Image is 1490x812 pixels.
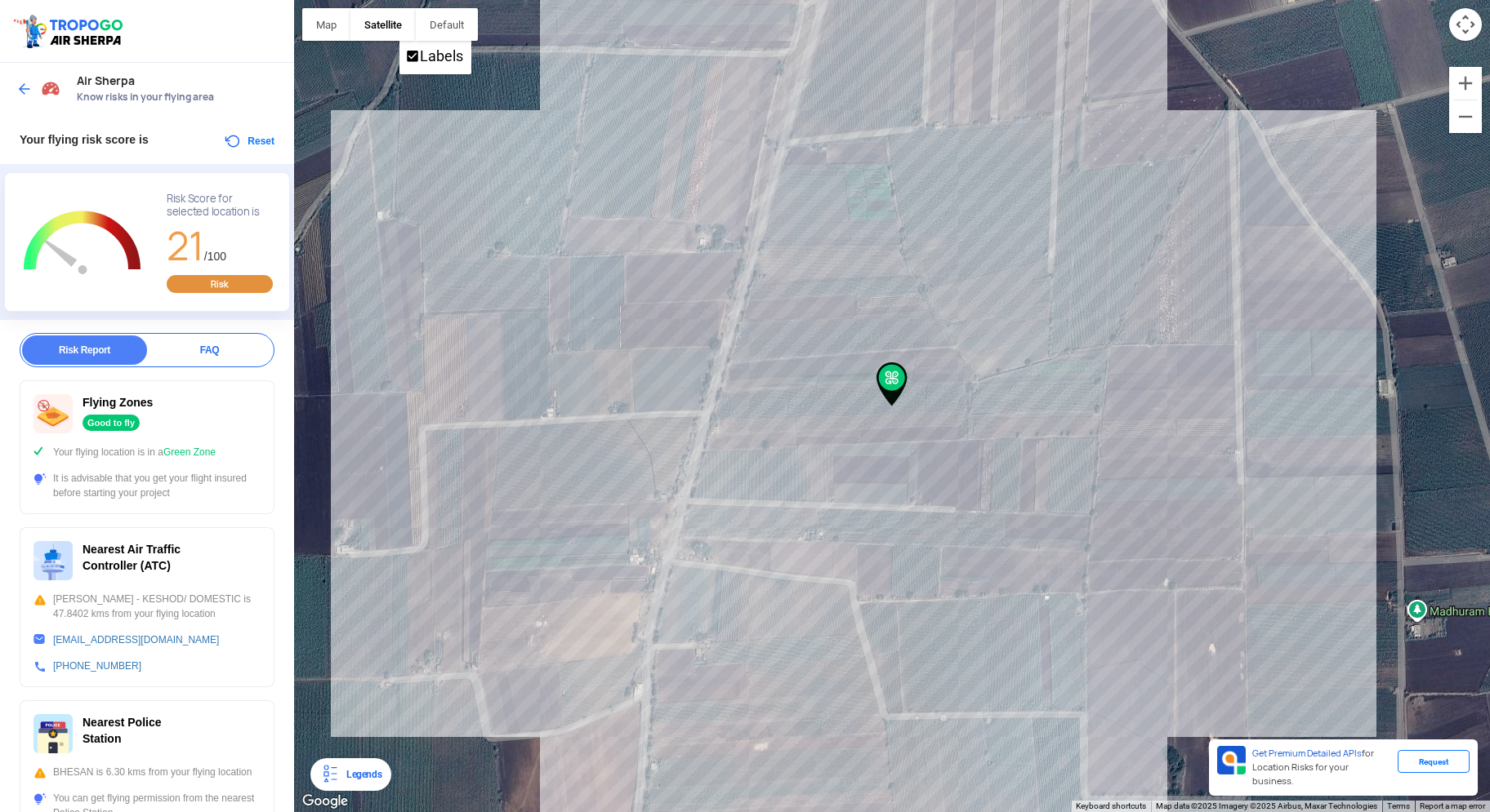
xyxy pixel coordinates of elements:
[223,131,274,151] button: Reset
[298,791,352,812] a: Open this area in Google Maps (opens a new window)
[77,74,278,87] span: Air Sherpa
[33,471,261,500] div: It is advisable that you get your flight insured before starting your project
[399,41,471,74] ul: Show satellite imagery
[33,714,73,753] img: ic_police_station.svg
[167,220,204,272] span: 21
[53,660,141,672] a: [PHONE_NUMBER]
[1449,67,1482,100] button: Zoom in
[33,541,73,580] img: ic_atc.svg
[16,81,33,97] img: ic_arrow_back_blue.svg
[83,396,153,409] span: Flying Zones
[1449,8,1482,41] button: Map camera controls
[163,446,216,458] span: Green Zone
[83,716,162,745] span: Nearest Police Station
[1387,801,1410,810] a: Terms
[167,275,273,293] div: Risk
[77,91,278,104] span: Know risks in your flying area
[1076,801,1146,812] button: Keyboard shortcuts
[83,415,140,431] div: Good to fly
[41,78,60,98] img: Risk Scores
[420,47,463,64] label: Labels
[147,335,272,365] div: FAQ
[33,445,261,459] div: Your flying location is in a
[302,8,350,41] button: Show street map
[33,765,261,779] div: BHESAN is 6.30 kms from your flying location
[1449,100,1482,133] button: Zoom out
[12,12,128,50] img: ic_tgdronemaps.svg
[167,193,273,219] div: Risk Score for selected location is
[298,791,352,812] img: Google
[33,394,73,433] img: ic_nofly.svg
[1246,746,1398,789] div: for Location Risks for your business.
[1398,750,1470,773] div: Request
[204,250,226,263] span: /100
[33,592,261,621] div: [PERSON_NAME] - KESHOD/ DOMESTIC is 47.8402 kms from your flying location
[1420,801,1485,810] a: Report a map error
[22,335,147,365] div: Risk Report
[1217,746,1246,774] img: Premium APIs
[1252,748,1362,759] span: Get Premium Detailed APIs
[320,765,340,784] img: Legends
[340,765,381,784] div: Legends
[53,634,219,646] a: [EMAIL_ADDRESS][DOMAIN_NAME]
[20,133,149,146] span: Your flying risk score is
[1156,801,1377,810] span: Map data ©2025 Imagery ©2025 Airbus, Maxar Technologies
[401,42,470,73] li: Labels
[17,193,148,295] g: Chart
[350,8,416,41] button: Show satellite imagery
[83,543,181,572] span: Nearest Air Traffic Controller (ATC)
